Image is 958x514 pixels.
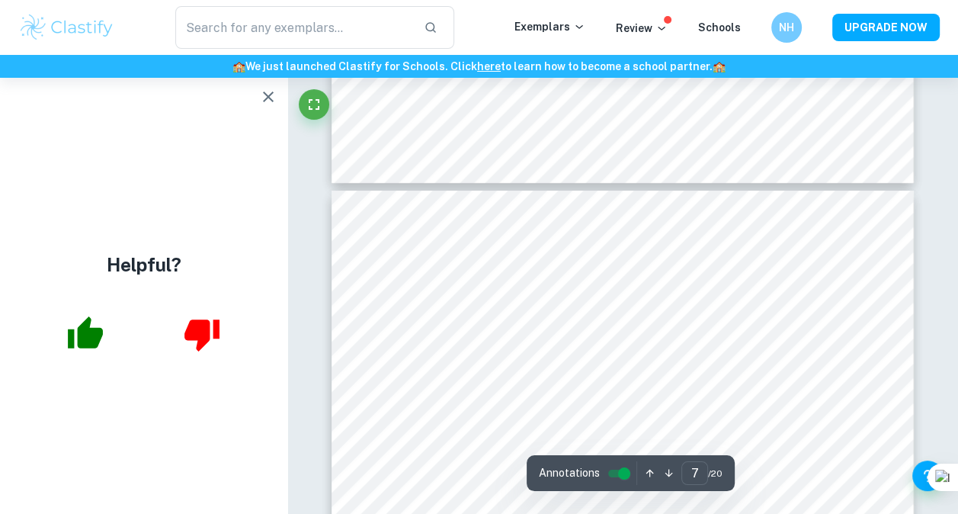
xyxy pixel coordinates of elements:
button: NH [771,12,802,43]
button: Help and Feedback [912,461,943,491]
span: 🏫 [713,60,726,72]
img: Clastify logo [18,12,115,43]
input: Search for any exemplars... [175,6,412,49]
a: here [477,60,501,72]
span: 🏫 [232,60,245,72]
a: Schools [698,21,741,34]
h4: Helpful? [107,251,181,278]
span: / 20 [708,467,723,480]
h6: We just launched Clastify for Schools. Click to learn how to become a school partner. [3,58,955,75]
button: UPGRADE NOW [832,14,940,41]
p: Exemplars [514,18,585,35]
h6: NH [778,19,796,36]
button: Fullscreen [299,89,329,120]
p: Review [616,20,668,37]
span: Annotations [539,465,600,481]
